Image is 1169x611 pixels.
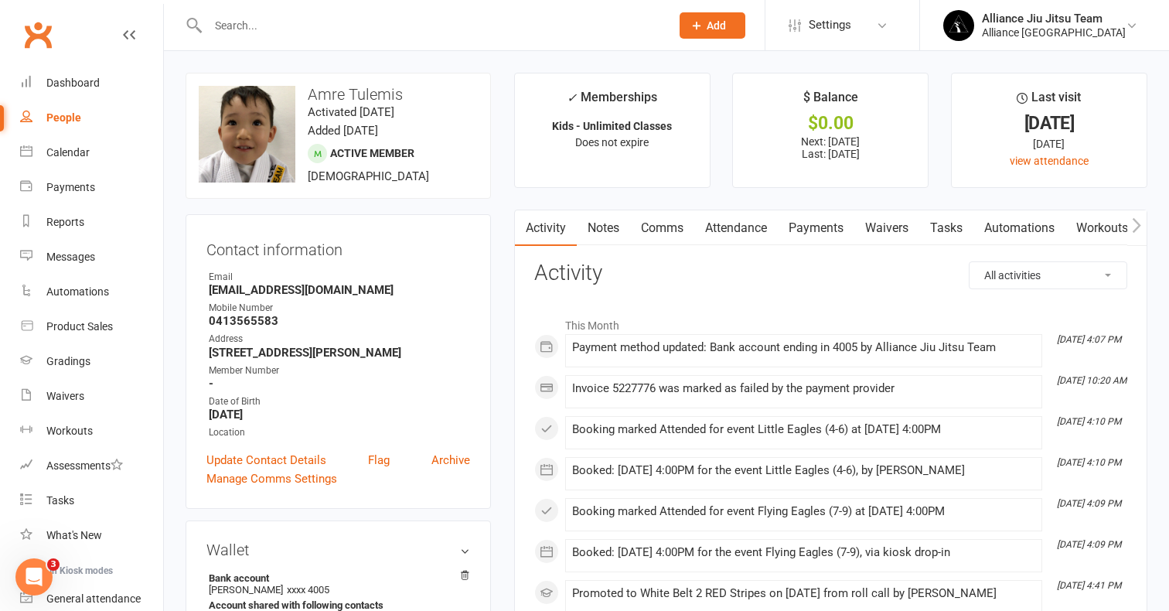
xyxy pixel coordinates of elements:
a: Product Sales [20,309,163,344]
div: Assessments [46,459,123,472]
a: Payments [20,170,163,205]
span: [DEMOGRAPHIC_DATA] [308,169,429,183]
span: Settings [809,8,851,43]
a: Reports [20,205,163,240]
div: Payments [46,181,95,193]
i: [DATE] 10:20 AM [1057,375,1126,386]
div: Last visit [1017,87,1081,115]
a: Automations [973,210,1065,246]
a: Activity [515,210,577,246]
a: Messages [20,240,163,275]
div: Booking marked Attended for event Little Eagles (4-6) at [DATE] 4:00PM [572,423,1035,436]
div: Automations [46,285,109,298]
div: Alliance Jiu Jitsu Team [982,12,1126,26]
span: Add [707,19,726,32]
div: $ Balance [803,87,858,115]
a: Comms [630,210,694,246]
div: Payment method updated: Bank account ending in 4005 by Alliance Jiu Jitsu Team [572,341,1035,354]
span: xxxx 4005 [287,584,329,596]
img: image1730263922.png [199,86,295,183]
div: Calendar [46,146,90,159]
div: Reports [46,216,84,228]
button: Add [680,12,745,39]
div: Gradings [46,355,90,367]
h3: Contact information [206,235,470,258]
strong: [STREET_ADDRESS][PERSON_NAME] [209,346,470,360]
a: Workouts [20,414,163,449]
div: Booked: [DATE] 4:00PM for the event Flying Eagles (7-9), via kiosk drop-in [572,546,1035,559]
strong: 0413565583 [209,314,470,328]
div: Location [209,425,470,440]
div: Alliance [GEOGRAPHIC_DATA] [982,26,1126,39]
div: Booking marked Attended for event Flying Eagles (7-9) at [DATE] 4:00PM [572,505,1035,518]
div: Messages [46,251,95,263]
h3: Activity [534,261,1127,285]
i: [DATE] 4:07 PM [1057,334,1121,345]
a: Attendance [694,210,778,246]
a: What's New [20,518,163,553]
div: People [46,111,81,124]
div: Dashboard [46,77,100,89]
a: Tasks [919,210,973,246]
a: Archive [431,451,470,469]
a: Gradings [20,344,163,379]
a: Flag [368,451,390,469]
strong: Kids - Unlimited Classes [552,120,672,132]
a: Manage Comms Settings [206,469,337,488]
strong: Bank account [209,572,462,584]
a: Notes [577,210,630,246]
div: What's New [46,529,102,541]
div: Address [209,332,470,346]
img: thumb_image1705117588.png [943,10,974,41]
div: Product Sales [46,320,113,333]
div: Booked: [DATE] 4:00PM for the event Little Eagles (4-6), by [PERSON_NAME] [572,464,1035,477]
div: Invoice 5227776 was marked as failed by the payment provider [572,382,1035,395]
div: Member Number [209,364,470,378]
div: Waivers [46,390,84,402]
div: Mobile Number [209,301,470,316]
h3: Amre Tulemis [199,86,478,103]
a: Waivers [20,379,163,414]
a: Clubworx [19,15,57,54]
i: ✓ [567,90,577,105]
a: Workouts [1065,210,1139,246]
iframe: Intercom live chat [15,558,53,596]
i: [DATE] 4:10 PM [1057,457,1121,468]
strong: - [209,377,470,391]
a: Automations [20,275,163,309]
span: Does not expire [575,136,649,148]
strong: Account shared with following contacts [209,599,462,611]
a: Payments [778,210,854,246]
div: Memberships [567,87,657,116]
a: Dashboard [20,66,163,101]
time: Activated [DATE] [308,105,394,119]
strong: [DATE] [209,408,470,422]
p: Next: [DATE] Last: [DATE] [747,135,914,160]
div: [DATE] [966,115,1133,131]
a: People [20,101,163,135]
span: 3 [47,558,60,571]
li: This Month [534,309,1127,334]
div: General attendance [46,592,141,605]
a: Assessments [20,449,163,483]
input: Search... [203,15,659,36]
i: [DATE] 4:41 PM [1057,580,1121,591]
a: Tasks [20,483,163,518]
span: Active member [330,147,414,159]
i: [DATE] 4:10 PM [1057,416,1121,427]
a: Waivers [854,210,919,246]
a: Update Contact Details [206,451,326,469]
a: view attendance [1010,155,1089,167]
time: Added [DATE] [308,124,378,138]
i: [DATE] 4:09 PM [1057,539,1121,550]
a: Calendar [20,135,163,170]
div: Promoted to White Belt 2 RED Stripes on [DATE] from roll call by [PERSON_NAME] [572,587,1035,600]
div: Tasks [46,494,74,507]
i: [DATE] 4:09 PM [1057,498,1121,509]
div: $0.00 [747,115,914,131]
strong: [EMAIL_ADDRESS][DOMAIN_NAME] [209,283,470,297]
h3: Wallet [206,541,470,558]
div: Workouts [46,425,93,437]
div: Email [209,270,470,285]
div: Date of Birth [209,394,470,409]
